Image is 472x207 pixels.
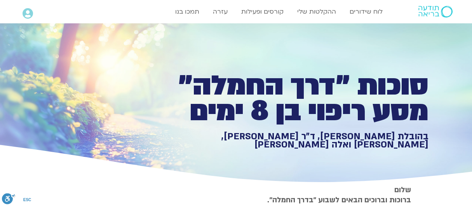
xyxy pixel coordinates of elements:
[159,132,428,149] h1: בהובלת [PERSON_NAME], ד״ר [PERSON_NAME], [PERSON_NAME] ואלה [PERSON_NAME]
[346,4,387,19] a: לוח שידורים
[209,4,232,19] a: עזרה
[237,4,287,19] a: קורסים ופעילות
[171,4,203,19] a: תמכו בנו
[418,6,453,18] img: תודעה בריאה
[293,4,340,19] a: ההקלטות שלי
[159,73,428,124] h1: סוכות ״דרך החמלה״ מסע ריפוי בן 8 ימים
[394,185,411,195] strong: שלום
